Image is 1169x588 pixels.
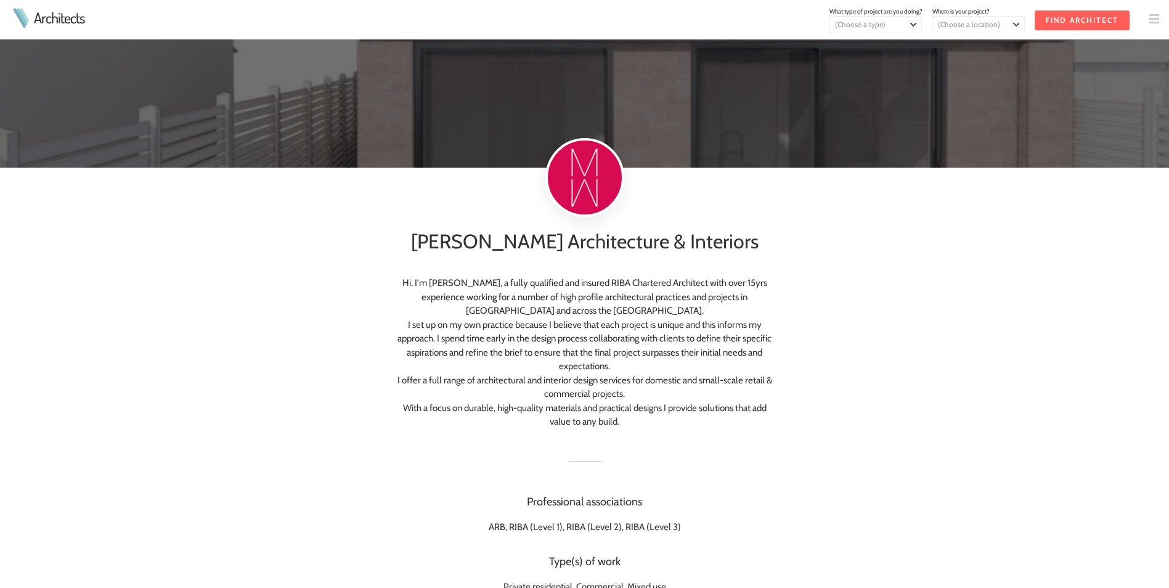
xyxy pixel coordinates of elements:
h1: [PERSON_NAME] Architecture & Interiors [279,227,890,256]
a: Architects [34,10,84,25]
h3: Type(s) of work [396,553,774,570]
span: What type of project are you doing? [829,7,923,15]
span: Where is your project? [932,7,990,15]
img: Architects [10,8,32,28]
div: Hi, I'm [PERSON_NAME], a fully qualified and insured RIBA Chartered Architect with over 15yrs exp... [396,276,774,449]
input: Find Architect [1035,10,1130,30]
h3: Professional associations [396,494,774,510]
